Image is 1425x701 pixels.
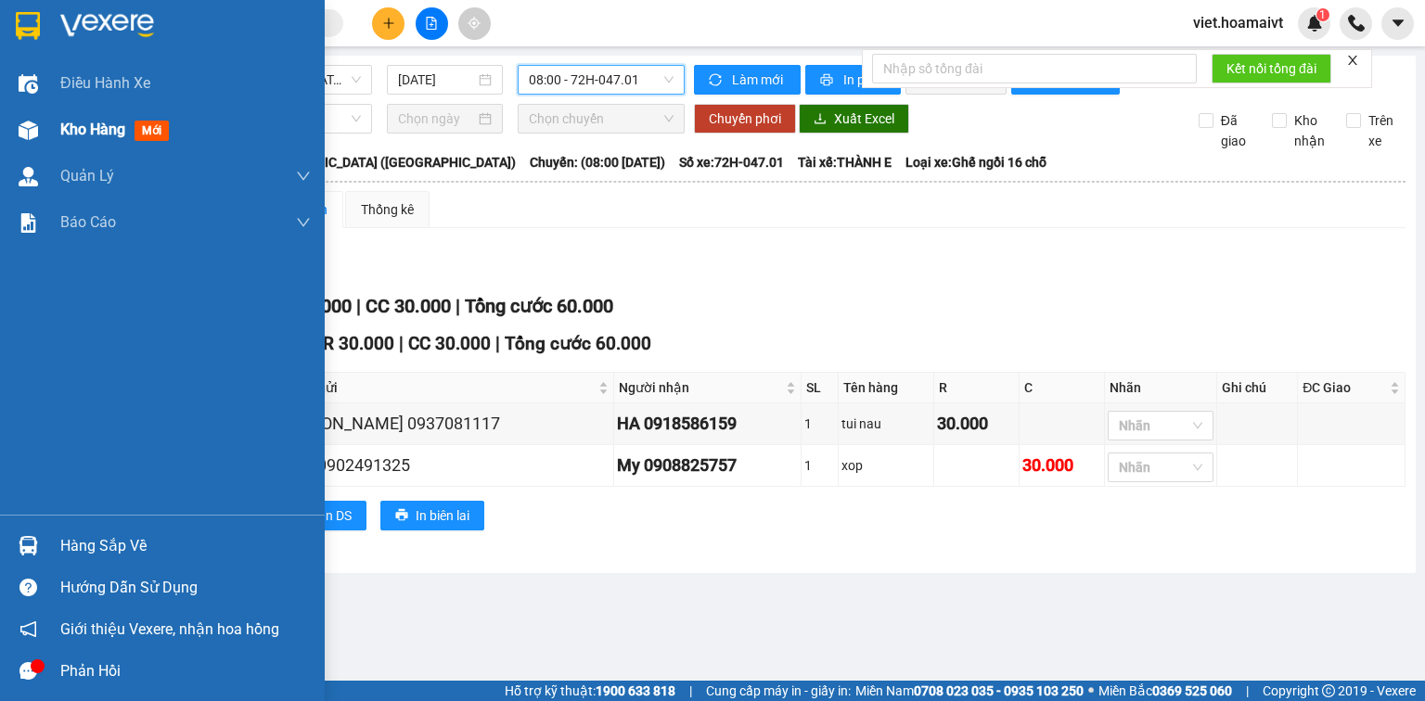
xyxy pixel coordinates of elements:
[732,70,786,90] span: Làm mới
[709,73,725,88] span: sync
[296,215,311,230] span: down
[366,295,451,317] span: CC 30.000
[934,373,1020,403] th: R
[60,71,150,95] span: Điều hành xe
[802,373,839,403] th: SL
[1381,7,1414,40] button: caret-down
[1287,110,1332,151] span: Kho nhận
[679,152,784,172] span: Số xe: 72H-047.01
[834,108,894,129] span: Xuất Excel
[843,70,886,90] span: In phơi
[1246,681,1249,701] span: |
[361,199,414,220] div: Thống kê
[468,17,481,30] span: aim
[694,104,796,134] button: Chuyển phơi
[60,574,311,602] div: Hướng dẫn sử dụng
[60,532,311,560] div: Hàng sắp về
[1322,684,1335,697] span: copyright
[689,681,692,701] span: |
[60,121,125,138] span: Kho hàng
[694,65,801,95] button: syncLàm mới
[820,73,836,88] span: printer
[495,333,500,354] span: |
[1217,373,1298,403] th: Ghi chú
[799,104,909,134] button: downloadXuất Excel
[798,152,892,172] span: Tài xế: THÀNH E
[814,112,827,127] span: download
[322,505,352,526] span: In DS
[456,295,460,317] span: |
[914,683,1084,698] strong: 0708 023 035 - 0935 103 250
[1346,54,1359,67] span: close
[1178,11,1298,34] span: viet.hoamaivt
[805,65,901,95] button: printerIn phơi
[530,152,665,172] span: Chuyến: (08:00 [DATE])
[905,152,1046,172] span: Loại xe: Ghế ngồi 16 chỗ
[372,7,404,40] button: plus
[505,333,651,354] span: Tổng cước 60.000
[1212,54,1331,83] button: Kết nối tổng đài
[287,501,366,530] button: printerIn DS
[60,657,311,685] div: Phản hồi
[19,662,37,680] span: message
[296,169,311,184] span: down
[278,377,595,398] span: Người gửi
[937,411,1016,437] div: 30.000
[19,213,38,233] img: solution-icon
[398,108,474,129] input: Chọn ngày
[1022,452,1101,478] div: 30.000
[276,452,610,478] div: Loan 0902491325
[276,411,610,437] div: [PERSON_NAME] 0937081117
[804,414,835,434] div: 1
[1348,15,1365,32] img: phone-icon
[619,377,781,398] span: Người nhận
[1088,687,1094,695] span: ⚪️
[19,121,38,140] img: warehouse-icon
[399,333,404,354] span: |
[60,618,279,641] span: Giới thiệu Vexere, nhận hoa hồng
[596,683,675,698] strong: 1900 633 818
[617,411,797,437] div: HA 0918586159
[19,620,37,638] span: notification
[1316,8,1329,21] sup: 1
[380,501,484,530] button: printerIn biên lai
[841,414,931,434] div: tui nau
[19,167,38,186] img: warehouse-icon
[425,17,438,30] span: file-add
[458,7,491,40] button: aim
[135,121,169,141] span: mới
[1303,377,1386,398] span: ĐC Giao
[416,505,469,526] span: In biên lai
[1110,377,1212,398] div: Nhãn
[804,455,835,476] div: 1
[841,455,931,476] div: xop
[1306,15,1323,32] img: icon-new-feature
[855,681,1084,701] span: Miền Nam
[1390,15,1406,32] span: caret-down
[16,12,40,40] img: logo-vxr
[395,508,408,523] span: printer
[872,54,1197,83] input: Nhập số tổng đài
[408,333,491,354] span: CC 30.000
[312,333,394,354] span: CR 30.000
[465,295,613,317] span: Tổng cước 60.000
[505,681,675,701] span: Hỗ trợ kỹ thuật:
[617,452,797,478] div: My 0908825757
[1226,58,1316,79] span: Kết nối tổng đài
[19,536,38,555] img: warehouse-icon
[398,70,474,90] input: 15/09/2025
[356,295,361,317] span: |
[1098,681,1232,701] span: Miền Bắc
[839,373,935,403] th: Tên hàng
[1319,8,1326,21] span: 1
[529,66,674,94] span: 08:00 - 72H-047.01
[1020,373,1105,403] th: C
[60,210,116,234] span: Báo cáo
[1361,110,1406,151] span: Trên xe
[706,681,851,701] span: Cung cấp máy in - giấy in:
[19,74,38,94] img: warehouse-icon
[382,17,395,30] span: plus
[1213,110,1259,151] span: Đã giao
[529,105,674,133] span: Chọn chuyến
[60,164,114,187] span: Quản Lý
